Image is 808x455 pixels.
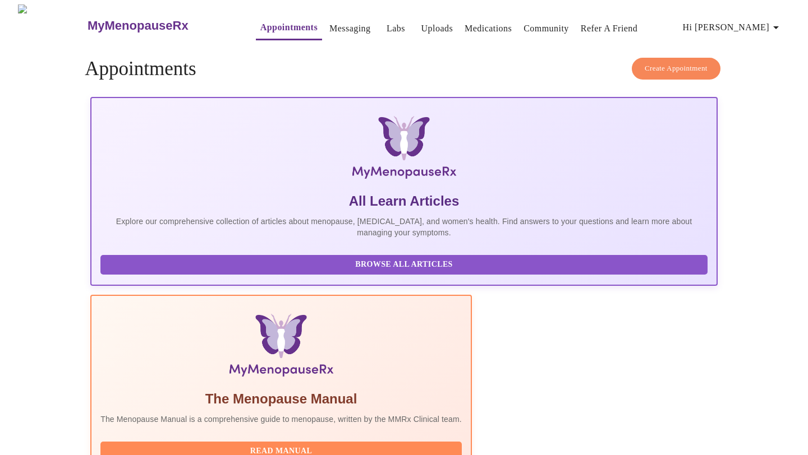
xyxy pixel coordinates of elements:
p: The Menopause Manual is a comprehensive guide to menopause, written by the MMRx Clinical team. [100,414,462,425]
a: Refer a Friend [581,21,638,36]
h5: All Learn Articles [100,192,708,210]
a: Community [524,21,569,36]
a: Medications [465,21,512,36]
a: Browse All Articles [100,259,710,268]
button: Refer a Friend [576,17,642,40]
button: Hi [PERSON_NAME] [678,16,787,39]
button: Medications [460,17,516,40]
img: MyMenopauseRx Logo [18,4,86,47]
span: Create Appointment [645,62,708,75]
span: Browse All Articles [112,258,696,272]
a: Labs [387,21,405,36]
a: Messaging [329,21,370,36]
button: Create Appointment [632,58,720,80]
a: MyMenopauseRx [86,6,233,45]
button: Browse All Articles [100,255,708,275]
button: Uploads [417,17,458,40]
h5: The Menopause Manual [100,390,462,408]
a: Appointments [260,20,318,35]
h3: MyMenopauseRx [88,18,189,33]
button: Labs [378,17,414,40]
a: Uploads [421,21,453,36]
button: Community [519,17,573,40]
span: Hi [PERSON_NAME] [683,20,783,35]
img: Menopause Manual [158,314,404,381]
a: Read Manual [100,445,465,455]
button: Messaging [325,17,375,40]
img: MyMenopauseRx Logo [195,116,613,183]
p: Explore our comprehensive collection of articles about menopause, [MEDICAL_DATA], and women's hea... [100,216,708,238]
button: Appointments [256,16,322,40]
h4: Appointments [85,58,723,80]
